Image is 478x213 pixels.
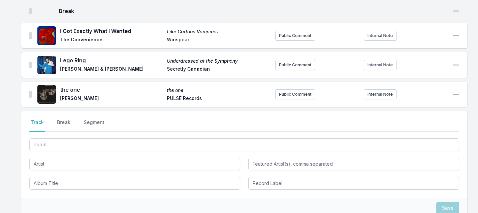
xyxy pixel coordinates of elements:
[453,91,459,98] button: Open playlist item options
[60,95,163,103] span: [PERSON_NAME]
[29,119,45,132] button: Track
[167,28,270,35] span: Like Cartoon Vampires
[167,66,270,74] span: Secretly Canadian
[60,66,163,74] span: [PERSON_NAME] & [PERSON_NAME]
[248,177,459,190] input: Record Label
[29,177,240,190] input: Album Title
[60,27,163,35] span: I Got Exactly What I Wanted
[37,26,56,45] img: Like Cartoon Vampires
[29,91,32,98] img: Drag Handle
[453,8,459,14] button: Open playlist item options
[29,158,240,170] input: Artist
[37,56,56,74] img: Underdressed at the Symphony
[275,89,315,99] button: Public Comment
[364,31,397,41] button: Internal Note
[275,31,315,41] button: Public Comment
[364,89,397,99] button: Internal Note
[248,158,459,170] input: Featured Artist(s), comma separated
[167,95,270,103] span: PULSE Records
[60,36,163,44] span: The Convenience
[29,8,32,14] img: Drag Handle
[453,32,459,39] button: Open playlist item options
[364,60,397,70] button: Internal Note
[167,58,270,64] span: Underdressed at the Symphony
[167,87,270,94] span: the one
[167,36,270,44] span: Winspear
[82,119,106,132] button: Segment
[60,86,163,94] span: the one
[29,32,32,39] img: Drag Handle
[29,138,459,151] input: Track Title
[60,56,163,64] span: Lego Ring
[56,119,72,132] button: Break
[29,62,32,68] img: Drag Handle
[453,62,459,68] button: Open playlist item options
[59,7,447,15] span: Break
[37,85,56,104] img: the one
[275,60,315,70] button: Public Comment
